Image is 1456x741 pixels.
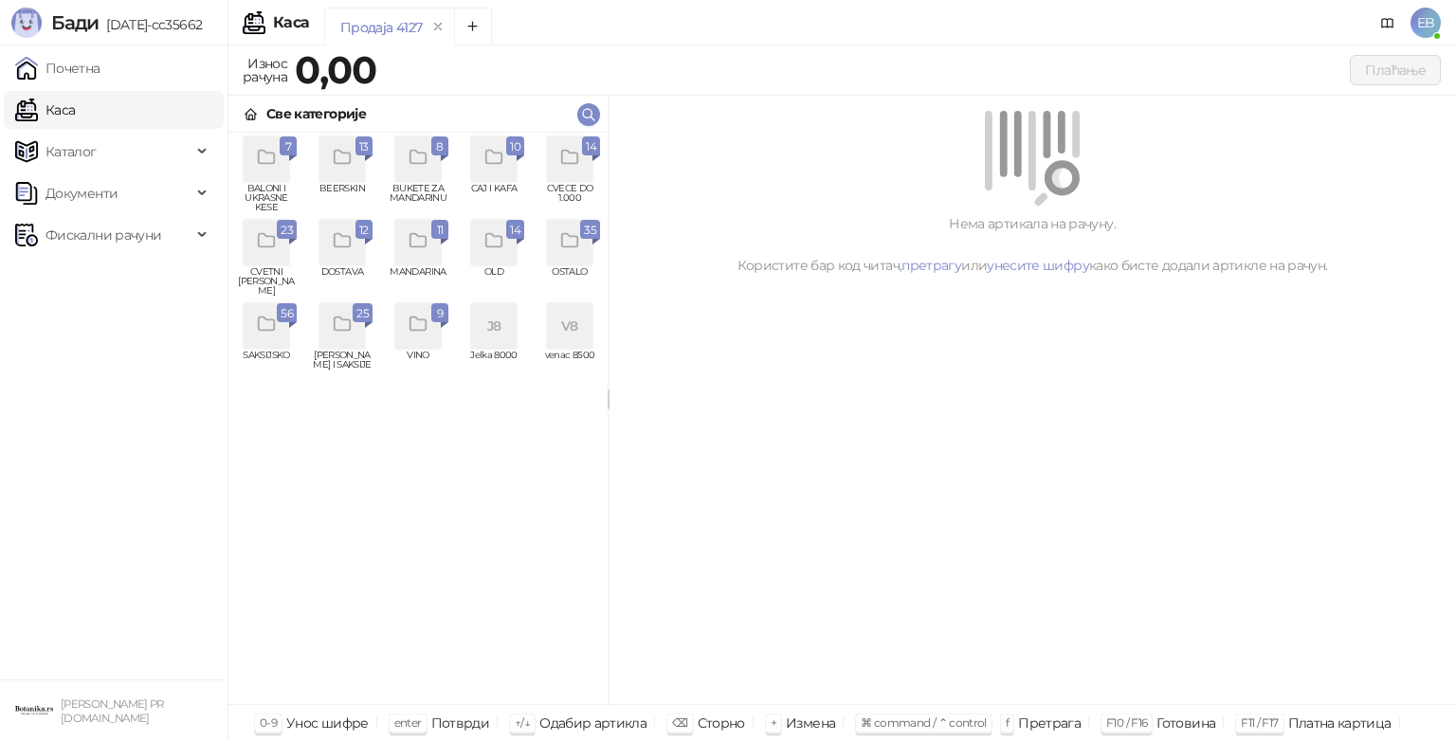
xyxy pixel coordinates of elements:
div: Претрага [1018,711,1081,735]
div: Платна картица [1288,711,1392,735]
span: CAJ I KAFA [464,184,524,212]
a: Почетна [15,49,100,87]
a: претрагу [901,257,961,274]
div: Измена [786,711,835,735]
div: Све категорије [266,103,366,124]
button: remove [426,19,450,35]
span: Документи [45,174,118,212]
span: Каталог [45,133,97,171]
div: Готовина [1156,711,1215,735]
div: V8 [547,303,592,349]
a: Каса [15,91,75,129]
div: grid [228,133,608,704]
span: F11 / F17 [1241,715,1278,730]
span: ⌫ [672,715,687,730]
div: J8 [471,303,517,349]
div: Унос шифре [286,711,369,735]
span: f [1006,715,1009,730]
span: OSTALO [539,267,600,296]
span: DOSTAVA [312,267,373,296]
span: ↑/↓ [515,715,530,730]
a: Документација [1373,8,1403,38]
span: venac 8500 [539,351,600,379]
span: 8 [435,136,445,157]
span: SAKSIJSKO [236,351,297,379]
span: 9 [435,303,445,324]
span: ⌘ command / ⌃ control [861,715,987,730]
span: 23 [281,220,293,241]
span: MANDARINA [388,267,448,296]
span: CVECE DO 1.000 [539,184,600,212]
button: Add tab [454,8,492,45]
span: VINO [388,351,448,379]
div: Потврди [431,711,490,735]
a: унесите шифру [987,257,1089,274]
span: [DATE]-cc35662 [99,16,202,33]
div: Продаја 4127 [340,17,422,38]
span: EB [1410,8,1441,38]
span: OLD [464,267,524,296]
span: 14 [586,136,596,157]
img: 64x64-companyLogo-0e2e8aaa-0bd2-431b-8613-6e3c65811325.png [15,692,53,730]
span: 35 [584,220,596,241]
div: Износ рачуна [239,51,291,89]
span: Бади [51,11,99,34]
span: 25 [356,303,369,324]
span: CVETNI [PERSON_NAME] [236,267,297,296]
div: Нема артикала на рачуну. Користите бар код читач, или како бисте додали артикле на рачун. [631,213,1433,276]
div: Сторно [698,711,745,735]
span: 56 [281,303,293,324]
span: [PERSON_NAME] I SAKSIJE [312,351,373,379]
div: Каса [273,15,309,30]
button: Плаћање [1350,55,1441,85]
span: 11 [435,220,445,241]
span: enter [394,715,422,730]
small: [PERSON_NAME] PR [DOMAIN_NAME] [61,697,164,725]
span: Jelka 8000 [464,351,524,379]
span: 12 [359,220,369,241]
span: 0-9 [260,715,277,730]
img: Logo [11,8,42,38]
div: Одабир артикла [539,711,646,735]
span: 13 [359,136,369,157]
span: + [771,715,776,730]
span: BUKETE ZA MANDARINU [388,184,448,212]
span: BEERSKIN [312,184,373,212]
span: F10 / F16 [1106,715,1147,730]
span: BALONI I UKRASNE KESE [236,184,297,212]
span: 7 [283,136,293,157]
strong: 0,00 [295,46,376,93]
span: Фискални рачуни [45,216,161,254]
span: 10 [510,136,520,157]
span: 14 [510,220,520,241]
